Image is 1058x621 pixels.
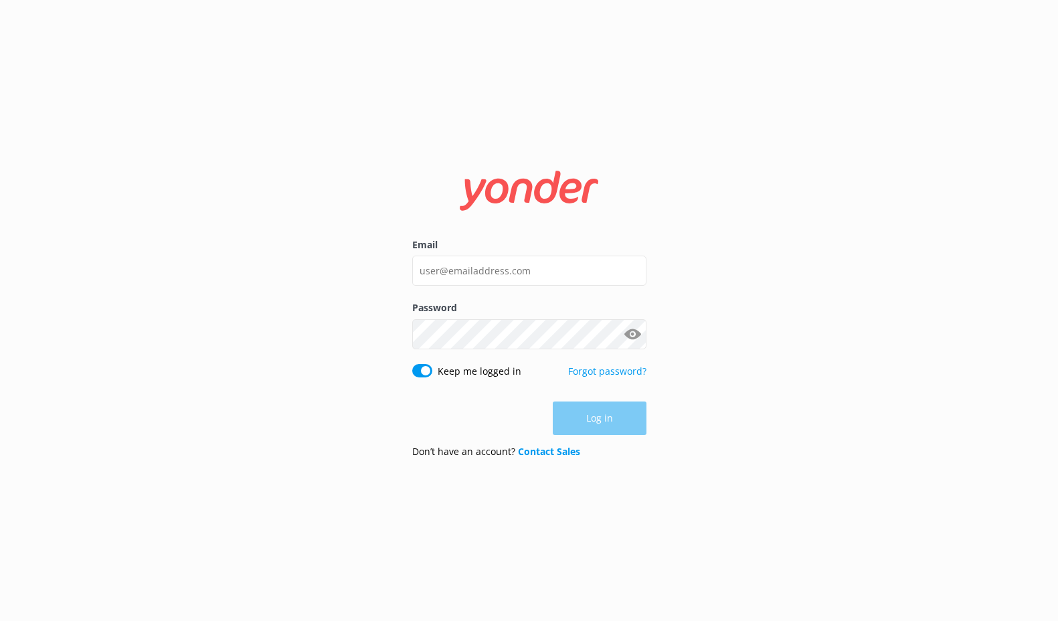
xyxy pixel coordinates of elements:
[412,238,646,252] label: Email
[438,364,521,379] label: Keep me logged in
[412,256,646,286] input: user@emailaddress.com
[412,300,646,315] label: Password
[518,445,580,458] a: Contact Sales
[568,365,646,377] a: Forgot password?
[620,321,646,347] button: Show password
[412,444,580,459] p: Don’t have an account?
